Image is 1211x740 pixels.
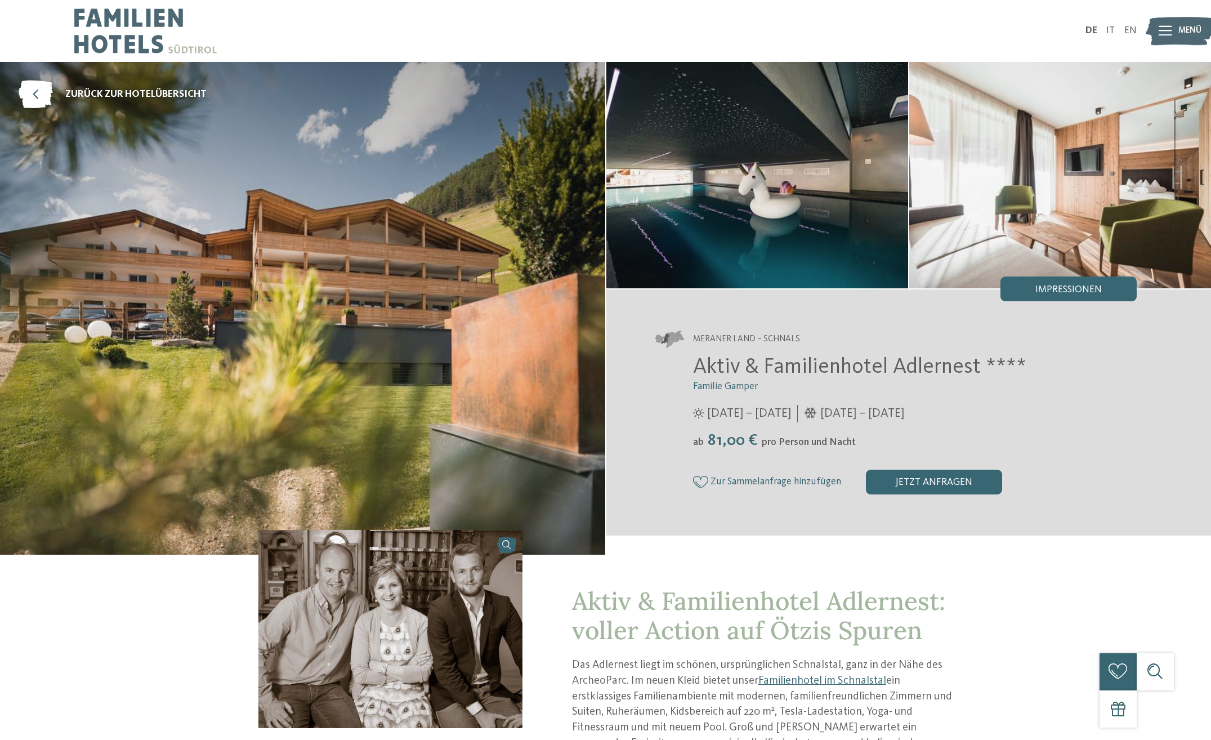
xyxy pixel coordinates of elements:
[705,433,761,449] span: 81,00 €
[758,675,886,686] a: Familienhotel im Schnalstal
[693,356,1026,378] span: Aktiv & Familienhotel Adlernest ****
[1085,26,1097,35] a: DE
[65,88,207,102] span: zurück zur Hotelübersicht
[693,382,758,391] span: Familie Gamper
[707,405,791,422] span: [DATE] – [DATE]
[804,408,817,419] i: Öffnungszeiten im Winter
[866,470,1002,494] div: jetzt anfragen
[258,530,522,728] img: Das Familienhotel im Meraner Land mit dem gewissen Etwas
[1106,26,1115,35] a: IT
[909,62,1211,288] img: Das Familienhotel im Meraner Land mit dem gewissen Etwas
[820,405,904,422] span: [DATE] – [DATE]
[710,476,841,487] span: Zur Sammelanfrage hinzufügen
[606,62,908,288] img: Das Familienhotel im Meraner Land mit dem gewissen Etwas
[1124,26,1137,35] a: EN
[693,408,704,419] i: Öffnungszeiten im Sommer
[572,585,945,647] span: Aktiv & Familienhotel Adlernest: voller Action auf Ötzis Spuren
[1035,285,1102,295] span: Impressionen
[693,438,704,447] span: ab
[19,81,207,109] a: zurück zur Hotelübersicht
[1178,25,1201,37] span: Menü
[693,333,800,346] span: Meraner Land – Schnals
[762,438,856,447] span: pro Person und Nacht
